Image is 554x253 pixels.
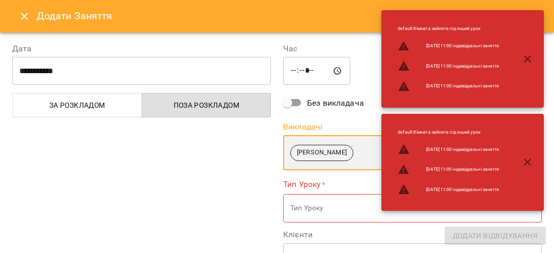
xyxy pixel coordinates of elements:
li: default : Кімната зайнята під інший урок [390,125,507,140]
button: Close [12,4,37,28]
li: [DATE] 11:00 індивідуальні заняття [390,76,507,97]
span: [PERSON_NAME] [291,148,353,157]
p: Тип Уроку [290,203,525,213]
li: [DATE] 11:00 індивідуальні заняття [390,139,507,160]
li: [DATE] 11:00 індивідуальні заняття [390,160,507,180]
li: [DATE] 11:00 індивідуальні заняття [390,56,507,76]
label: Викладачі [283,123,542,131]
label: Час [283,45,542,53]
div: [PERSON_NAME] [283,135,542,170]
li: [DATE] 11:00 індивідуальні заняття [390,36,507,56]
li: default : Кімната зайнята під інший урок [390,21,507,36]
label: Клієнти [283,231,542,239]
button: За розкладом [12,93,142,117]
label: Тип Уроку [283,178,542,190]
button: Поза розкладом [142,93,271,117]
h6: Додати Заняття [37,8,542,24]
div: Тип Уроку [283,194,542,223]
label: Дата [12,45,271,53]
span: Без викладача [307,97,364,109]
span: За розкладом [19,99,136,111]
li: [DATE] 11:00 індивідуальні заняття [390,179,507,200]
span: Поза розкладом [148,99,265,111]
